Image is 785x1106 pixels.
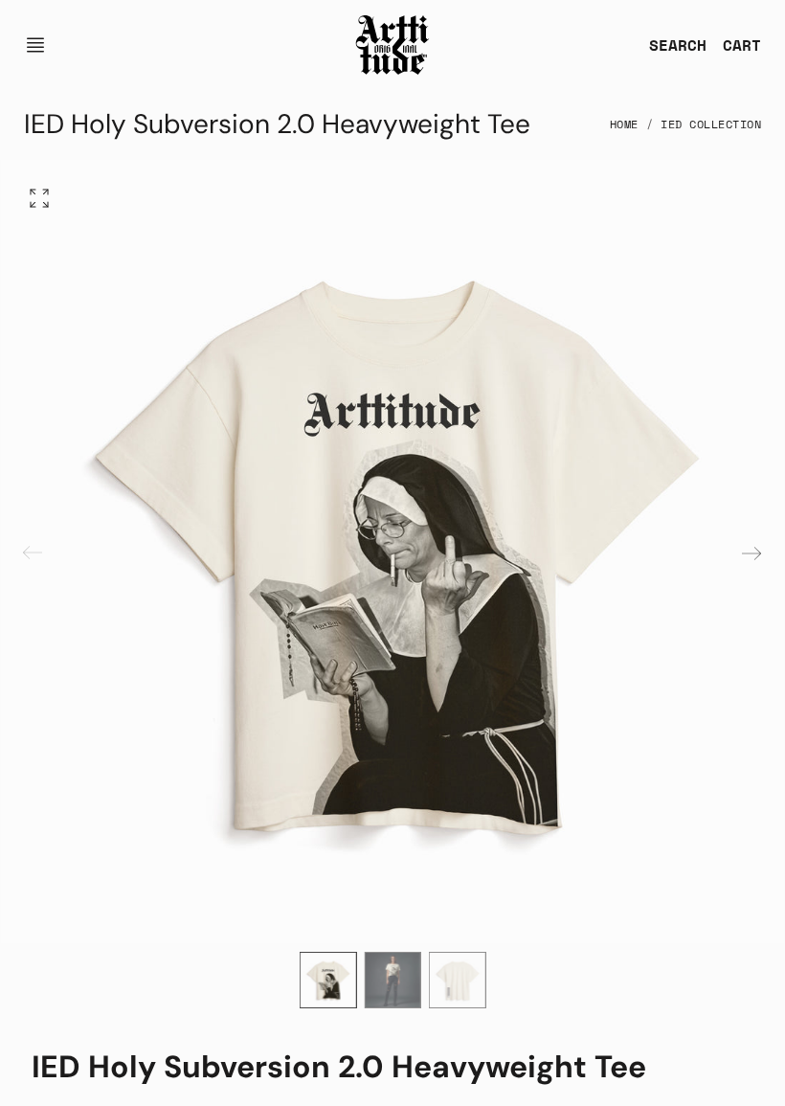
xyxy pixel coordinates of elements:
[354,12,431,78] img: Arttitude
[24,102,530,147] div: IED Holy Subversion 2.0 Heavyweight Tee
[610,103,639,146] a: Home
[430,953,485,1008] img: IED Holy Subversion 2.0 Heavyweight Tee
[1,160,784,943] img: IED Holy Subversion 2.0 Heavyweight Tee
[661,103,761,146] a: IED Collection
[429,952,486,1009] div: 3 / 3
[364,952,421,1009] div: 2 / 3
[300,952,357,1009] div: 1 / 3
[723,34,761,56] div: CART
[634,26,707,64] a: SEARCH
[365,953,420,1008] img: IED Holy Subversion 2.0 Heavyweight Tee
[301,953,356,1008] img: IED Holy Subversion 2.0 Heavyweight Tee
[729,530,774,576] div: Next slide
[32,1048,753,1086] h1: IED Holy Subversion 2.0 Heavyweight Tee
[24,22,58,68] button: Open navigation
[707,26,761,64] a: Open cart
